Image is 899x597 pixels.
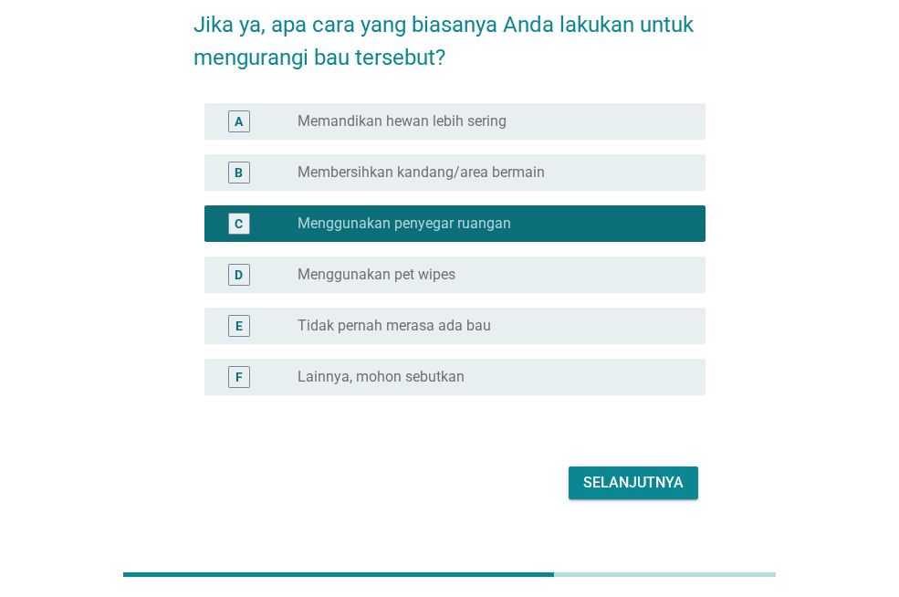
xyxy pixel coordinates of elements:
div: F [235,367,243,386]
label: Lainnya, mohon sebutkan [298,368,465,386]
label: Membersihkan kandang/area bermain [298,163,545,182]
div: E [235,316,243,335]
div: A [235,111,243,131]
label: Tidak pernah merasa ada bau [298,317,491,335]
label: Menggunakan pet wipes [298,266,455,284]
label: Menggunakan penyegar ruangan [298,215,511,233]
button: Selanjutnya [569,466,698,499]
div: C [235,214,243,233]
div: Selanjutnya [583,472,684,494]
label: Memandikan hewan lebih sering [298,112,507,131]
div: B [235,162,243,182]
div: D [235,265,243,284]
